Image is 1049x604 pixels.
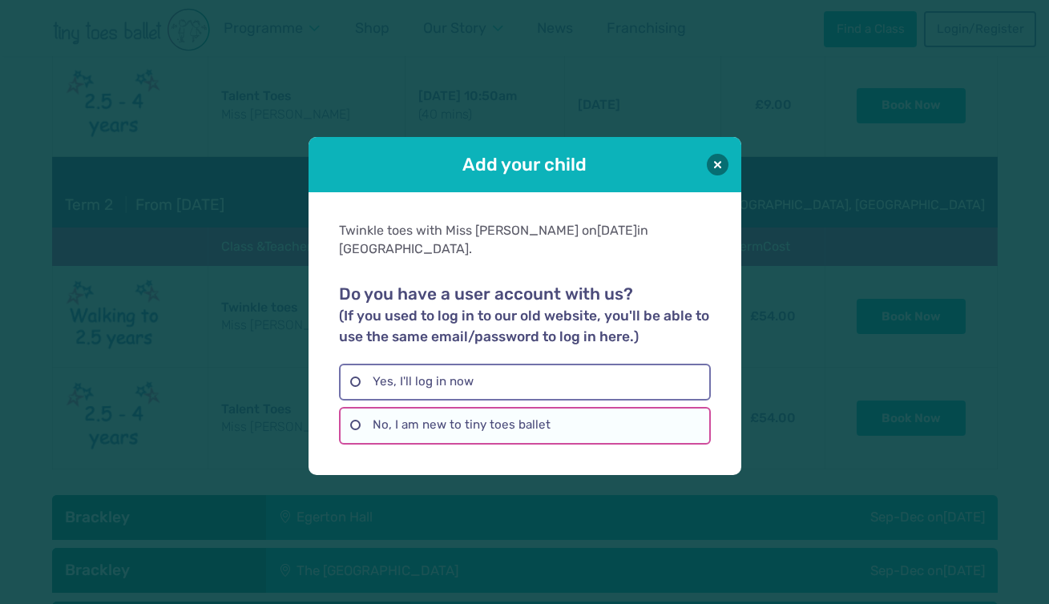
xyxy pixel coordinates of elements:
[339,308,709,344] small: (If you used to log in to our old website, you'll be able to use the same email/password to log i...
[353,152,696,177] h1: Add your child
[339,222,711,258] div: Twinkle toes with Miss [PERSON_NAME] on in [GEOGRAPHIC_DATA].
[339,407,711,444] label: No, I am new to tiny toes ballet
[597,223,637,238] span: [DATE]
[339,284,711,347] h2: Do you have a user account with us?
[339,364,711,401] label: Yes, I'll log in now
